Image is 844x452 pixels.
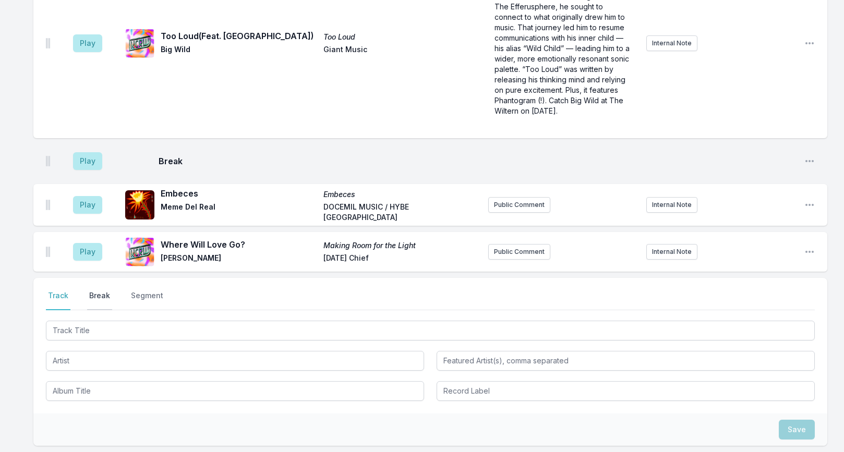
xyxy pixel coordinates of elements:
button: Play [73,152,102,170]
img: Drag Handle [46,200,50,210]
span: Break [159,155,796,167]
button: Play [73,34,102,52]
button: Save [779,420,815,439]
input: Record Label [437,381,815,401]
span: Too Loud [323,32,480,42]
span: Embeces [323,189,480,200]
img: Making Room for the Light [125,237,154,266]
button: Open playlist item options [804,156,815,166]
img: Too Loud [125,29,154,58]
input: Artist [46,351,424,371]
span: Meme Del Real [161,202,317,223]
button: Open playlist item options [804,200,815,210]
button: Open playlist item options [804,38,815,48]
input: Track Title [46,321,815,340]
span: DOCEMIL MUSIC / HYBE [GEOGRAPHIC_DATA] [323,202,480,223]
input: Featured Artist(s), comma separated [437,351,815,371]
button: Track [46,290,70,310]
button: Internal Note [646,244,697,260]
img: Drag Handle [46,38,50,48]
button: Internal Note [646,35,697,51]
button: Public Comment [488,197,550,213]
span: Giant Music [323,44,480,57]
button: Internal Note [646,197,697,213]
button: Play [73,243,102,261]
span: Making Room for the Light [323,240,480,251]
input: Album Title [46,381,424,401]
span: Big Wild [161,44,317,57]
button: Segment [129,290,165,310]
button: Play [73,196,102,214]
img: Drag Handle [46,156,50,166]
button: Break [87,290,112,310]
span: [PERSON_NAME] [161,253,317,265]
button: Open playlist item options [804,247,815,257]
button: Public Comment [488,244,550,260]
span: Embeces [161,187,317,200]
span: [DATE] Chief [323,253,480,265]
span: Too Loud (Feat. [GEOGRAPHIC_DATA]) [161,30,317,42]
span: Where Will Love Go? [161,238,317,251]
img: Drag Handle [46,247,50,257]
img: Embeces [125,190,154,219]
